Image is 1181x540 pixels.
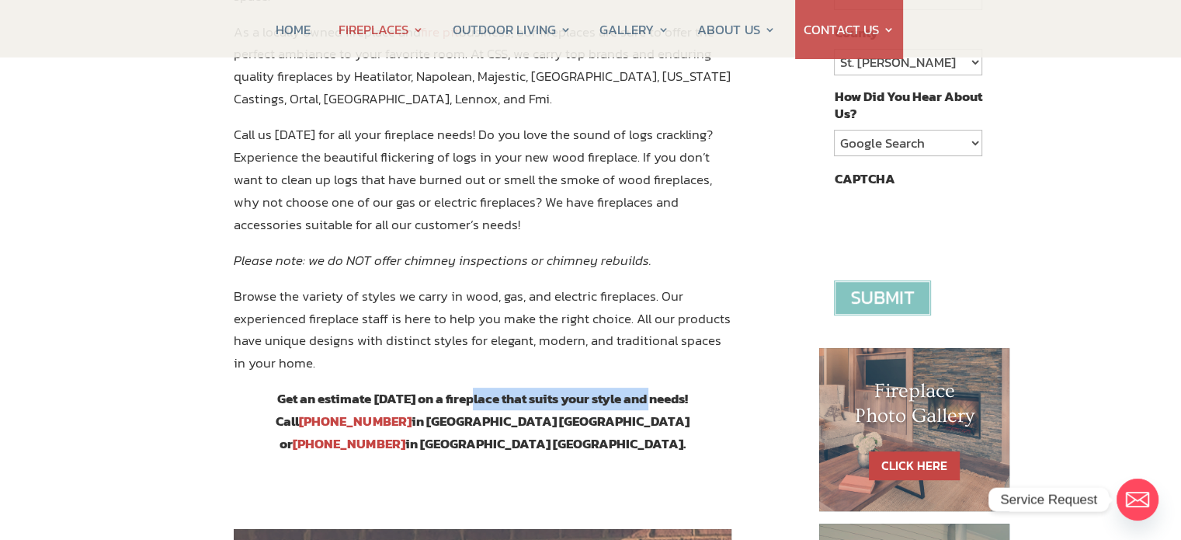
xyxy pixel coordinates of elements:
[1117,479,1158,521] a: Email
[234,285,732,388] p: Browse the variety of styles we carry in wood, gas, and electric fireplaces. Our experienced fire...
[834,170,894,187] label: CAPTCHA
[293,434,405,454] a: [PHONE_NUMBER]
[234,21,732,124] p: As a locally owned fireplace and business, our fireplaces are sure to offer the perfect ambiance ...
[869,451,960,480] a: CLICK HERE
[834,280,931,315] input: Submit
[234,250,651,270] em: Please note: we do NOT offer chimney inspections or chimney rebuilds.
[234,124,732,249] p: Call us [DATE] for all your fireplace needs! Do you love the sound of logs crackling? Experience ...
[276,388,689,454] strong: Get an estimate [DATE] on a fireplace that suits your style and needs! Call in [GEOGRAPHIC_DATA] ...
[834,88,981,122] label: How Did You Hear About Us?
[850,379,979,435] h1: Fireplace Photo Gallery
[299,411,411,431] a: [PHONE_NUMBER]
[834,195,1070,256] iframe: reCAPTCHA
